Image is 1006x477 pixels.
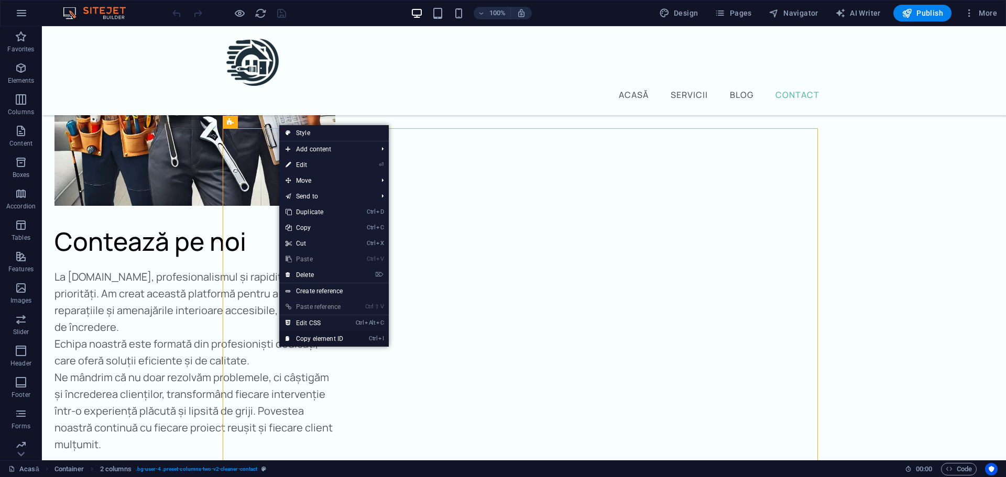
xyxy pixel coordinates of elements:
[367,240,375,247] i: Ctrl
[376,208,384,215] i: D
[60,7,139,19] img: Editor Logo
[517,8,526,18] i: On resize automatically adjust zoom level to fit chosen device.
[376,256,384,262] i: V
[279,157,349,173] a: ⏎Edit
[255,7,267,19] i: Reload page
[54,463,84,475] span: Click to select. Double-click to edit
[12,422,30,430] p: Forms
[710,5,756,21] button: Pages
[279,283,389,299] a: Create reference
[367,208,375,215] i: Ctrl
[375,303,379,310] i: ⇧
[365,303,374,310] i: Ctrl
[279,220,349,236] a: CtrlCCopy
[379,161,384,168] i: ⏎
[7,45,34,53] p: Favorites
[923,465,925,473] span: :
[769,8,818,18] span: Navigator
[8,463,39,475] a: Click to cancel selection. Double-click to open Pages
[367,256,375,262] i: Ctrl
[279,204,349,220] a: CtrlDDuplicate
[10,359,31,368] p: Header
[715,8,751,18] span: Pages
[279,125,389,141] a: Style
[655,5,703,21] div: Design (Ctrl+Alt+Y)
[764,5,823,21] button: Navigator
[279,331,349,347] a: CtrlICopy element ID
[6,202,36,210] p: Accordion
[378,335,384,342] i: I
[13,171,30,179] p: Boxes
[941,463,977,475] button: Code
[356,319,364,326] i: Ctrl
[474,7,511,19] button: 100%
[279,267,349,283] a: ⌦Delete
[10,296,32,305] p: Images
[376,224,384,231] i: C
[375,271,384,278] i: ⌦
[960,5,1001,21] button: More
[136,463,258,475] span: . bg-user-4 .preset-columns-two-v2-cleaner-contact
[831,5,885,21] button: AI Writer
[279,251,349,267] a: CtrlVPaste
[254,7,267,19] button: reload
[279,141,373,157] span: Add content
[916,463,932,475] span: 00 00
[13,328,29,336] p: Slider
[279,173,373,188] span: Move
[380,303,384,310] i: V
[376,240,384,247] i: X
[367,224,375,231] i: Ctrl
[261,466,266,472] i: This element is a customizable preset
[902,8,943,18] span: Publish
[12,391,30,399] p: Footer
[655,5,703,21] button: Design
[9,139,32,148] p: Content
[279,188,373,204] a: Send to
[489,7,506,19] h6: 100%
[279,315,349,331] a: CtrlAltCEdit CSS
[369,335,377,342] i: Ctrl
[659,8,698,18] span: Design
[54,463,267,475] nav: breadcrumb
[376,319,384,326] i: C
[365,319,375,326] i: Alt
[985,463,998,475] button: Usercentrics
[8,265,34,273] p: Features
[100,463,132,475] span: Click to select. Double-click to edit
[279,236,349,251] a: CtrlXCut
[893,5,952,21] button: Publish
[964,8,997,18] span: More
[905,463,933,475] h6: Session time
[8,108,34,116] p: Columns
[8,76,35,85] p: Elements
[946,463,972,475] span: Code
[12,234,30,242] p: Tables
[279,299,349,315] a: Ctrl⇧VPaste reference
[835,8,881,18] span: AI Writer
[233,7,246,19] button: Click here to leave preview mode and continue editing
